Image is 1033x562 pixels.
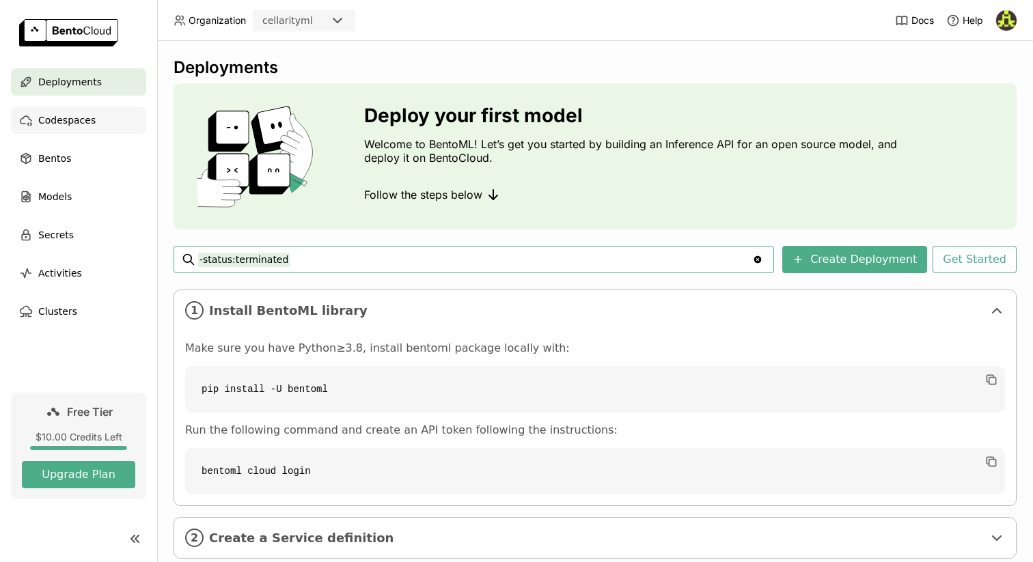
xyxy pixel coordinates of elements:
span: Docs [911,14,934,27]
span: Codespaces [38,112,96,128]
span: Deployments [38,74,102,90]
button: Upgrade Plan [22,461,135,488]
img: cover onboarding [184,105,331,208]
a: Clusters [11,298,146,325]
span: Activities [38,265,82,281]
img: logo [19,19,118,46]
a: Docs [895,14,934,27]
a: Models [11,183,146,210]
a: Codespaces [11,107,146,134]
code: bentoml cloud login [185,448,1005,494]
input: Search [198,249,752,270]
p: Make sure you have Python≥3.8, install bentoml package locally with: [185,341,1005,355]
div: cellarityml [262,14,313,27]
p: Run the following command and create an API token following the instructions: [185,423,1005,437]
div: Help [946,14,983,27]
span: Bentos [38,150,71,167]
code: pip install -U bentoml [185,366,1005,412]
a: Free Tier$10.00 Credits LeftUpgrade Plan [11,393,146,499]
a: Bentos [11,145,146,172]
h3: Deploy your first model [364,104,904,126]
span: Models [38,188,72,205]
i: 2 [185,529,204,547]
div: 1Install BentoML library [174,290,1016,331]
span: Install BentoML library [209,303,983,318]
img: Xin Zhang [996,10,1017,31]
span: Organization [189,14,246,27]
p: Welcome to BentoML! Let’s get you started by building an Inference API for an open source model, ... [364,137,904,165]
div: 2Create a Service definition [174,518,1016,558]
a: Secrets [11,221,146,249]
span: Help [963,14,983,27]
svg: Clear value [752,254,763,265]
a: Activities [11,259,146,287]
div: $10.00 Credits Left [22,431,135,443]
span: Follow the steps below [364,188,482,201]
div: Deployments [174,57,1017,78]
i: 1 [185,301,204,320]
a: Deployments [11,68,146,96]
input: Selected cellarityml. [314,14,316,28]
span: Clusters [38,303,77,320]
button: Get Started [933,246,1017,273]
span: Create a Service definition [209,531,983,546]
button: Create Deployment [782,246,927,273]
span: Free Tier [67,405,113,419]
span: Secrets [38,227,74,243]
